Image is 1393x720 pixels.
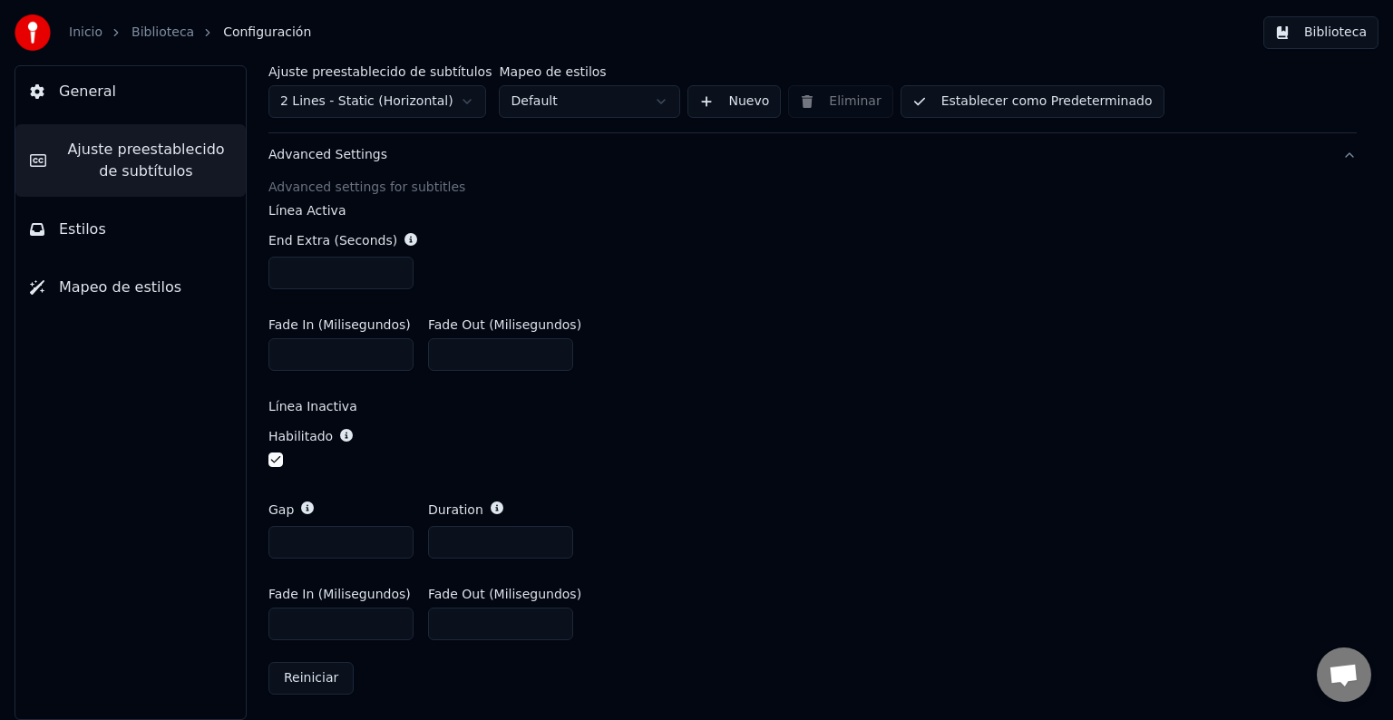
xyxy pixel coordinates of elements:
[687,85,781,118] button: Nuevo
[268,503,294,516] label: Gap
[61,139,231,182] span: Ajuste preestablecido de subtítulos
[268,179,1357,709] div: Advanced Settings
[268,131,1357,179] button: Advanced Settings
[268,400,1357,413] label: Línea Inactiva
[223,24,311,42] span: Configuración
[15,15,51,51] img: youka
[428,318,581,331] label: Fade Out (Milisegundos)
[15,124,246,197] button: Ajuste preestablecido de subtítulos
[428,503,483,516] label: Duration
[268,430,333,443] label: Habilitado
[268,662,354,695] button: Reiniciar
[268,179,1357,197] div: Advanced settings for subtitles
[15,204,246,255] button: Estilos
[268,146,1328,164] div: Advanced Settings
[1263,16,1378,49] button: Biblioteca
[69,24,102,42] a: Inicio
[69,24,311,42] nav: breadcrumb
[268,588,411,600] label: Fade In (Milisegundos)
[268,204,1357,217] label: Línea Activa
[15,262,246,313] button: Mapeo de estilos
[15,66,246,117] button: General
[59,277,181,298] span: Mapeo de estilos
[901,85,1164,118] button: Establecer como Predeterminado
[428,588,581,600] label: Fade Out (Milisegundos)
[499,65,680,78] label: Mapeo de estilos
[268,65,492,78] label: Ajuste preestablecido de subtítulos
[268,318,411,331] label: Fade In (Milisegundos)
[59,81,116,102] span: General
[59,219,106,240] span: Estilos
[1317,647,1371,702] div: Chat abierto
[132,24,194,42] a: Biblioteca
[268,234,397,247] label: End Extra (Seconds)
